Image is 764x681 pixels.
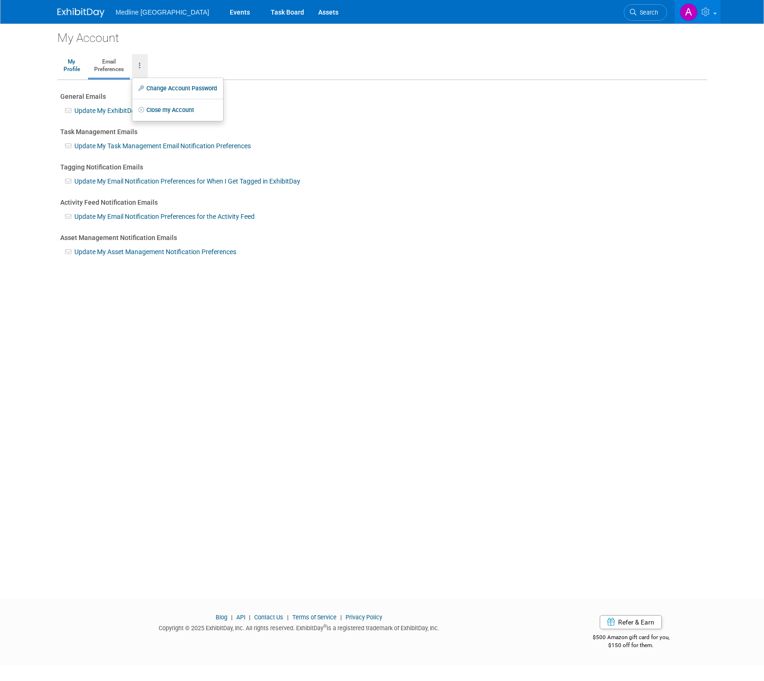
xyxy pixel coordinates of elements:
a: Search [624,4,667,21]
a: Update My Email Notification Preferences for When I Get Tagged in ExhibitDay [74,177,300,185]
a: Privacy Policy [346,614,382,621]
sup: ® [323,624,327,629]
a: Refer & Earn [600,615,662,629]
a: Update My Email Notification Preferences for the Activity Feed [74,213,255,220]
img: Anne-Renee Boulanger [680,3,698,21]
a: Close my Account [132,103,223,117]
div: Activity Feed Notification Emails [60,198,704,207]
a: Blog [216,614,227,621]
a: Change Account Password [132,81,223,96]
span: | [285,614,291,621]
div: $150 off for them. [555,641,707,649]
a: Update My Asset Management Notification Preferences [74,248,236,256]
div: My Account [57,24,707,46]
span: | [338,614,344,621]
div: Task Management Emails [60,127,704,136]
a: Contact Us [254,614,283,621]
a: MyProfile [57,54,86,78]
span: | [247,614,253,621]
div: General Emails [60,92,704,101]
a: API [236,614,245,621]
span: Search [636,9,658,16]
a: Terms of Service [292,614,337,621]
div: Asset Management Notification Emails [60,233,704,242]
span: | [229,614,235,621]
img: ExhibitDay [57,8,105,17]
span: Medline [GEOGRAPHIC_DATA] [116,8,209,16]
a: Update My ExhibitDay General Email Preferences [74,107,216,114]
a: EmailPreferences [88,54,130,78]
a: Update My Task Management Email Notification Preferences [74,142,251,150]
div: Copyright © 2025 ExhibitDay, Inc. All rights reserved. ExhibitDay is a registered trademark of Ex... [57,622,541,633]
div: $500 Amazon gift card for you, [555,627,707,649]
div: Tagging Notification Emails [60,162,704,172]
